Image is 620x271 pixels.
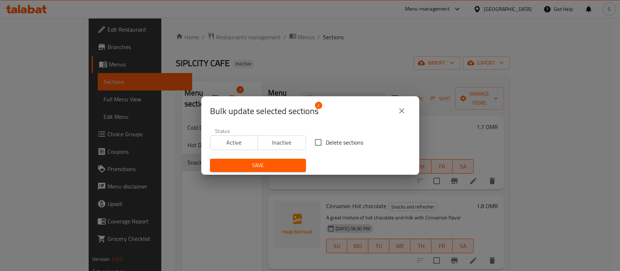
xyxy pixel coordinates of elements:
[258,135,306,150] button: Inactive
[216,161,300,170] span: Save
[326,138,363,147] span: Delete sections
[210,159,306,172] button: Save
[261,137,303,148] span: Inactive
[393,102,410,120] button: close
[213,137,255,148] span: Active
[210,105,319,117] span: Selected section count
[315,102,322,109] span: 2
[210,135,258,150] button: Active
